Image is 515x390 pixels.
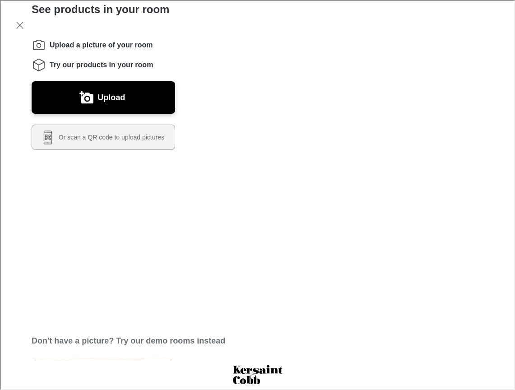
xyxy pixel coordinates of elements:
a: Visit Kersaint Cobb homepage [221,364,293,383]
button: Scan a QR code to upload pictures [31,124,174,149]
label: Upload [97,89,124,104]
span: Try our products in your room [49,59,152,69]
span: Upload a picture of your room [49,39,152,49]
button: Upload a picture of your room [31,80,174,113]
button: Exit visualizer [11,16,27,32]
h2: Don't have a picture? Try our demo rooms instead [31,335,224,345]
ol: Instructions [31,37,174,71]
video: You will be able to see the selected and other products in your room. [223,41,483,300]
